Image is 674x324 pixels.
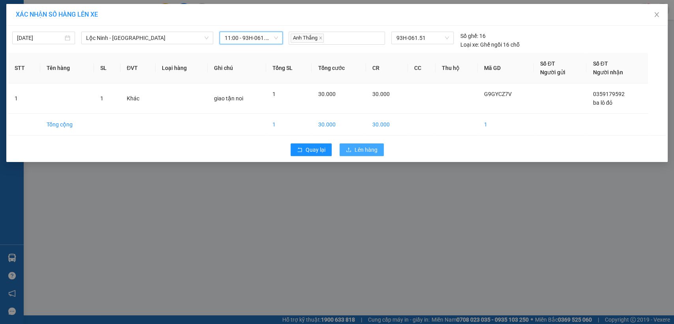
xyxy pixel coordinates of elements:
[460,40,479,49] span: Loại xe:
[16,11,98,18] span: XÁC NHẬN SỐ HÀNG LÊN XE
[306,145,325,154] span: Quay lại
[8,53,40,83] th: STT
[593,69,623,75] span: Người nhận
[120,83,156,114] td: Khác
[540,60,555,67] span: Số ĐT
[266,53,312,83] th: Tổng SL
[478,114,534,136] td: 1
[318,91,335,97] span: 30.000
[214,95,243,102] span: giao tận noi
[291,143,332,156] button: rollbackQuay lại
[100,95,103,102] span: 1
[156,53,208,83] th: Loại hàng
[653,11,660,18] span: close
[208,53,266,83] th: Ghi chú
[291,34,324,43] span: Anh Thắng
[120,53,156,83] th: ĐVT
[478,53,534,83] th: Mã GD
[593,60,608,67] span: Số ĐT
[646,4,668,26] button: Close
[204,36,209,40] span: down
[460,32,485,40] div: 16
[319,36,323,40] span: close
[224,32,278,44] span: 11:00 - 93H-061.51
[94,53,120,83] th: SL
[312,114,366,136] td: 30.000
[408,53,436,83] th: CC
[593,100,612,106] span: ba lô đỏ
[312,53,366,83] th: Tổng cước
[372,91,390,97] span: 30.000
[593,91,624,97] span: 0359179592
[460,32,478,40] span: Số ghế:
[266,114,312,136] td: 1
[40,114,94,136] td: Tổng cộng
[8,83,40,114] td: 1
[366,114,408,136] td: 30.000
[346,147,351,153] span: upload
[396,32,449,44] span: 93H-061.51
[86,32,208,44] span: Lộc Ninh - Sài Gòn
[460,40,519,49] div: Ghế ngồi 16 chỗ
[40,53,94,83] th: Tên hàng
[340,143,384,156] button: uploadLên hàng
[297,147,302,153] span: rollback
[436,53,478,83] th: Thu hộ
[540,69,565,75] span: Người gửi
[484,91,512,97] span: G9GYCZ7V
[355,145,377,154] span: Lên hàng
[17,34,63,42] input: 13/10/2025
[272,91,276,97] span: 1
[366,53,408,83] th: CR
